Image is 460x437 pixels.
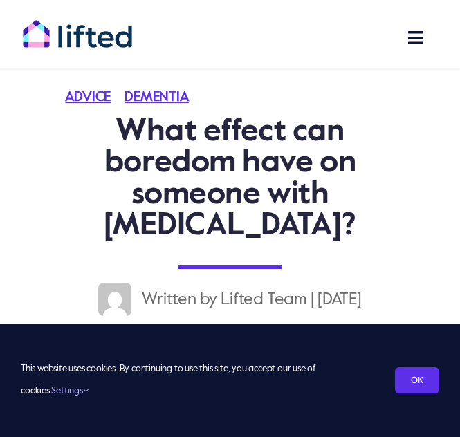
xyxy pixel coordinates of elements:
[21,358,374,402] span: This website uses cookies. By continuing to use this site, you accept our use of cookies.
[65,116,394,241] h1: What effect can boredom have on someone with [MEDICAL_DATA]?
[395,367,439,393] a: OK
[334,21,438,55] nav: Main Menu
[22,19,133,33] a: lifted-logo
[65,91,202,104] span: Categories: ,
[65,91,125,104] a: Advice
[125,91,202,104] a: Dementia
[51,387,88,396] a: Settings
